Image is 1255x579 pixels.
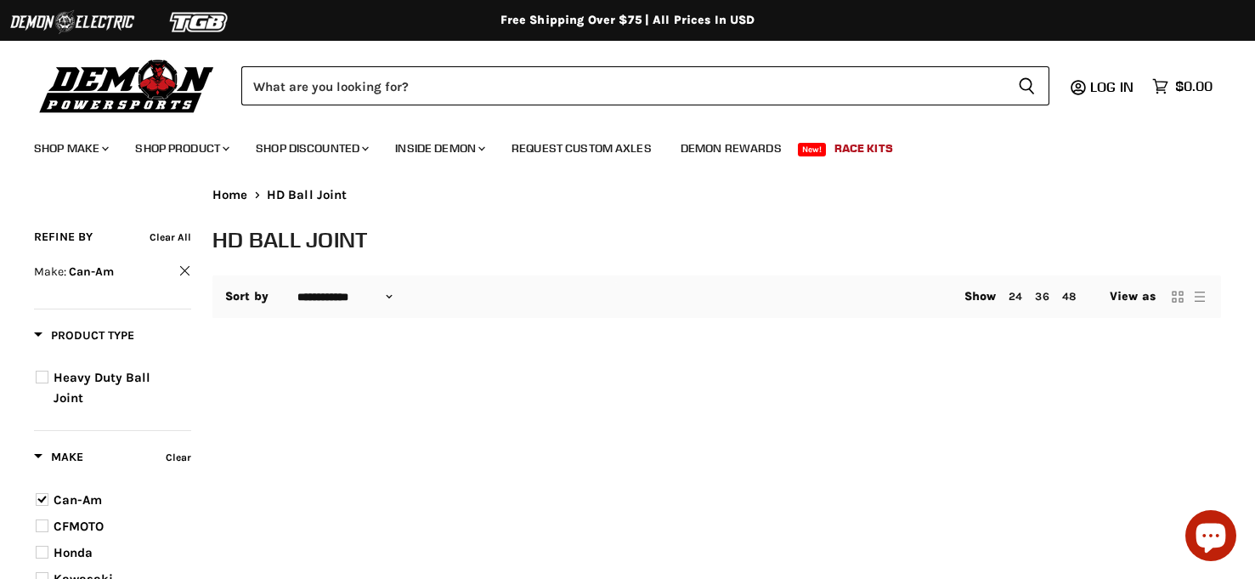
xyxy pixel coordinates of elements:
[994,354,1208,568] a: Can-Am Outlander 1000 Demon Heavy Duty Ball Joint
[122,131,240,166] a: Shop Product
[225,354,439,568] a: Can-Am Maverick X3 Demon Heavy Duty Ball Joint
[1083,79,1144,94] a: Log in
[212,275,1221,318] nav: Collection utilities
[34,327,134,349] button: Filter by Product Type
[738,354,953,568] a: Can-Am Outlander 850 Demon Heavy Duty Ball Joint
[161,448,191,471] button: Clear filter by Make
[21,131,119,166] a: Shop Make
[34,450,83,464] span: Make
[241,66,1004,105] input: Search
[798,143,827,156] span: New!
[1169,288,1186,305] button: grid view
[150,228,191,247] button: Clear all filters
[54,492,102,508] span: Can-Am
[1191,288,1208,305] button: list view
[8,6,136,38] img: Demon Electric Logo 2
[482,354,696,568] a: Can-Am Defender HD10 Demon Heavy Duty Ball Joint
[267,188,348,202] span: HD Ball Joint
[1004,66,1049,105] button: Search
[822,131,906,166] a: Race Kits
[69,264,114,279] span: Can-Am
[136,6,263,38] img: TGB Logo 2
[668,131,794,166] a: Demon Rewards
[1062,290,1076,303] a: 48
[1180,510,1241,565] inbox-online-store-chat: Shopify online store chat
[1090,78,1133,95] span: Log in
[499,131,664,166] a: Request Custom Axles
[1035,290,1049,303] a: 36
[225,290,269,304] label: Sort by
[1009,290,1022,303] a: 24
[1144,74,1221,99] a: $0.00
[54,370,150,406] span: Heavy Duty Ball Joint
[34,263,191,285] button: Clear filter by Make Can-Am
[54,519,104,534] span: CFMOTO
[243,131,379,166] a: Shop Discounted
[212,188,1221,202] nav: Breadcrumbs
[34,328,134,343] span: Product Type
[34,449,83,470] button: Filter by Make
[34,55,220,116] img: Demon Powersports
[1110,290,1156,304] span: View as
[382,131,495,166] a: Inside Demon
[241,66,1049,105] form: Product
[1175,78,1213,94] span: $0.00
[212,225,1221,253] h1: HD Ball Joint
[34,230,93,244] span: Refine By
[34,264,66,279] span: Make:
[212,188,248,202] a: Home
[54,545,93,560] span: Honda
[964,289,997,304] span: Show
[21,124,1208,166] ul: Main menu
